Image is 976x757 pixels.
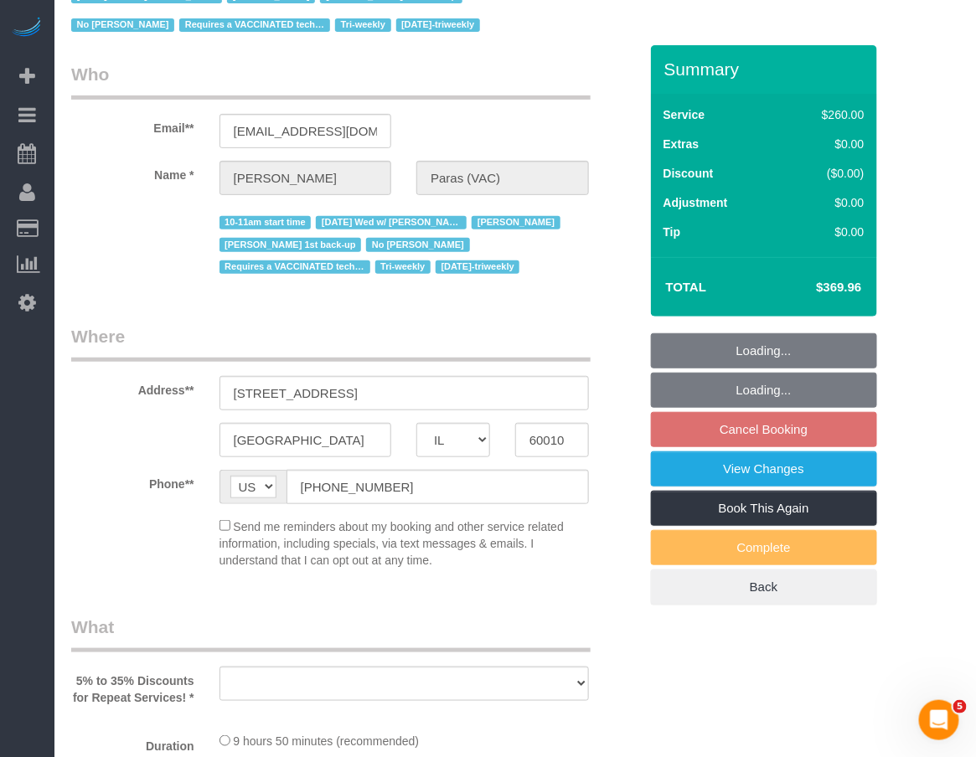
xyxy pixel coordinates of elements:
input: Zip Code** [515,423,589,457]
span: 5 [953,700,967,713]
div: ($0.00) [787,165,865,182]
span: No [PERSON_NAME] [71,18,174,32]
a: Book This Again [651,491,877,526]
span: [DATE] Wed w/ [PERSON_NAME] [316,216,467,229]
span: [PERSON_NAME] [472,216,560,229]
legend: Who [71,62,591,100]
label: Tip [664,224,681,240]
img: Automaid Logo [10,17,44,40]
div: $0.00 [787,136,865,152]
div: $0.00 [787,224,865,240]
a: View Changes [651,451,877,487]
label: Duration [59,732,207,754]
a: Back [651,569,877,605]
label: 5% to 35% Discounts for Repeat Services! * [59,667,207,706]
div: $260.00 [787,106,865,123]
input: First Name** [219,161,392,195]
label: Name * [59,161,207,183]
span: Tri-weekly [375,260,431,274]
h4: $369.96 [766,281,861,295]
span: 9 hours 50 minutes (recommended) [233,735,419,749]
label: Extras [664,136,700,152]
strong: Total [666,280,707,294]
span: Send me reminders about my booking and other service related information, including specials, via... [219,520,564,567]
legend: What [71,615,591,652]
span: [DATE]-triweekly [396,18,480,32]
span: [DATE]-triweekly [436,260,519,274]
span: Tri-weekly [335,18,390,32]
span: 10-11am start time [219,216,312,229]
span: [PERSON_NAME] 1st back-up [219,238,362,251]
label: Service [664,106,705,123]
iframe: Intercom live chat [919,700,959,740]
div: $0.00 [787,194,865,211]
span: No [PERSON_NAME] [366,238,469,251]
legend: Where [71,324,591,362]
label: Adjustment [664,194,728,211]
span: Requires a VACCINATED tech/trainee [219,260,370,274]
h3: Summary [664,59,869,79]
span: Requires a VACCINATED tech/trainee [179,18,330,32]
label: Discount [664,165,714,182]
input: Last Name* [416,161,589,195]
